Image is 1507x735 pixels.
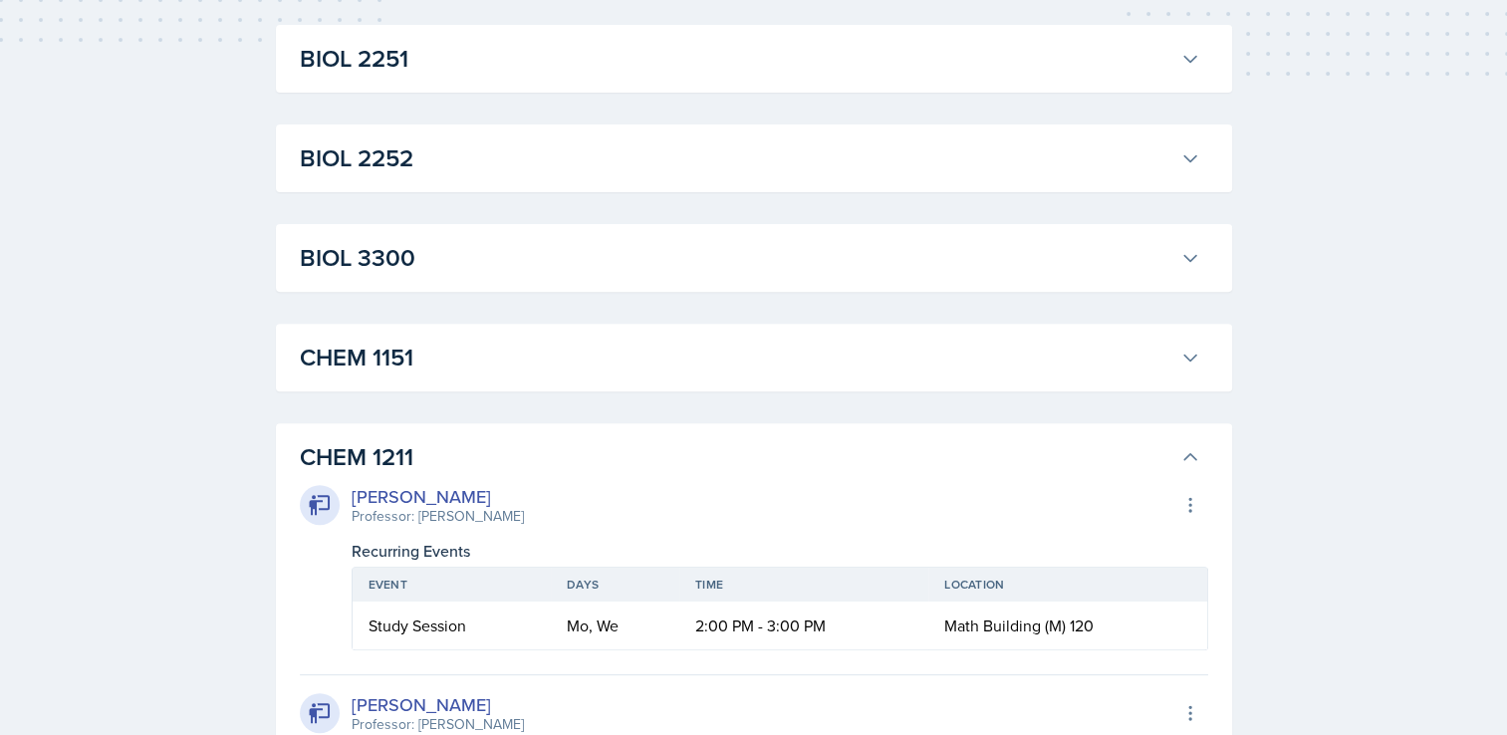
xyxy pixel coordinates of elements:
button: CHEM 1151 [296,336,1204,379]
th: Time [679,568,928,602]
h3: CHEM 1151 [300,340,1172,375]
button: CHEM 1211 [296,435,1204,479]
button: BIOL 3300 [296,236,1204,280]
div: Recurring Events [352,539,1208,563]
div: [PERSON_NAME] [352,483,524,510]
th: Location [928,568,1206,602]
th: Event [353,568,552,602]
h3: BIOL 2251 [300,41,1172,77]
div: Study Session [369,613,536,637]
button: BIOL 2251 [296,37,1204,81]
h3: CHEM 1211 [300,439,1172,475]
td: 2:00 PM - 3:00 PM [679,602,928,649]
td: Mo, We [551,602,679,649]
div: [PERSON_NAME] [352,691,524,718]
div: Professor: [PERSON_NAME] [352,506,524,527]
span: Math Building (M) 120 [944,614,1094,636]
h3: BIOL 3300 [300,240,1172,276]
button: BIOL 2252 [296,136,1204,180]
h3: BIOL 2252 [300,140,1172,176]
div: Professor: [PERSON_NAME] [352,714,524,735]
th: Days [551,568,679,602]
